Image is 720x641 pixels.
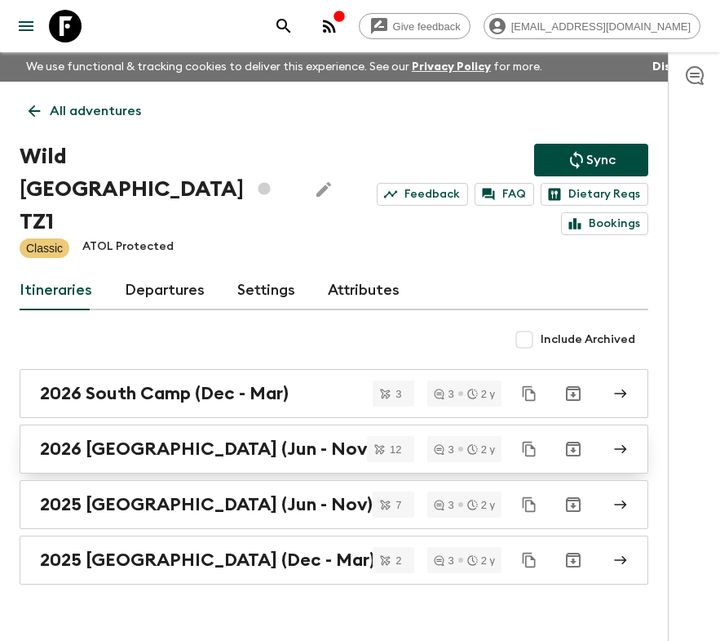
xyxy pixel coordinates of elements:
span: 7 [386,500,411,510]
p: All adventures [50,101,141,121]
a: 2026 [GEOGRAPHIC_DATA] (Jun - Nov) [20,425,648,474]
button: Archive [557,544,590,576]
a: Attributes [328,271,400,310]
a: 2025 [GEOGRAPHIC_DATA] (Jun - Nov) [20,480,648,529]
a: Give feedback [359,13,470,39]
span: 12 [380,444,411,455]
a: Feedback [377,183,468,206]
div: 3 [434,555,453,566]
button: Archive [557,377,590,410]
button: search adventures [267,10,300,42]
h1: Wild [GEOGRAPHIC_DATA] TZ1 [20,140,294,238]
button: Sync adventure departures to the booking engine [534,144,648,176]
div: 2 y [467,389,495,399]
div: 3 [434,444,453,455]
button: Dismiss [648,56,700,78]
div: 2 y [467,500,495,510]
h2: 2025 [GEOGRAPHIC_DATA] (Dec - Mar) [40,550,375,571]
span: Include Archived [541,332,635,348]
button: Archive [557,433,590,465]
a: FAQ [475,183,534,206]
span: 2 [386,555,411,566]
a: 2026 South Camp (Dec - Mar) [20,369,648,418]
h2: 2025 [GEOGRAPHIC_DATA] (Jun - Nov) [40,494,373,515]
a: Dietary Reqs [541,183,648,206]
span: 3 [386,389,411,399]
button: Duplicate [515,545,544,575]
h2: 2026 [GEOGRAPHIC_DATA] (Jun - Nov) [40,438,373,460]
div: 2 y [467,444,495,455]
a: All adventures [20,95,150,127]
p: Classic [26,240,63,256]
a: Settings [237,271,295,310]
p: Sync [586,150,616,170]
div: 3 [434,389,453,399]
a: Departures [125,271,205,310]
button: menu [10,10,42,42]
a: Itineraries [20,271,92,310]
span: Give feedback [384,20,470,33]
button: Duplicate [515,379,544,408]
p: ATOL Protected [82,238,174,258]
a: Privacy Policy [412,61,491,73]
button: Duplicate [515,490,544,519]
div: [EMAIL_ADDRESS][DOMAIN_NAME] [484,13,700,39]
a: Bookings [561,212,648,235]
div: 2 y [467,555,495,566]
h2: 2026 South Camp (Dec - Mar) [40,383,289,404]
button: Archive [557,488,590,521]
a: 2025 [GEOGRAPHIC_DATA] (Dec - Mar) [20,536,648,585]
span: [EMAIL_ADDRESS][DOMAIN_NAME] [502,20,700,33]
button: Duplicate [515,434,544,464]
p: We use functional & tracking cookies to deliver this experience. See our for more. [20,52,549,82]
div: 3 [434,500,453,510]
button: Edit Adventure Title [307,140,340,238]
